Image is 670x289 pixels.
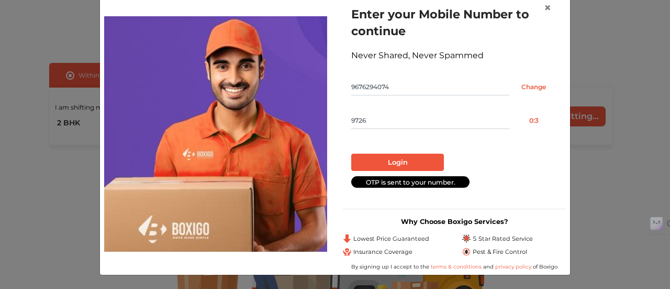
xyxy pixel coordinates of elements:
[351,6,557,39] h1: Enter your Mobile Number to continue
[351,176,470,188] div: OTP is sent to your number.
[343,218,566,226] h3: Why Choose Boxigo Services?
[351,49,557,62] div: Never Shared, Never Spammed
[343,263,566,271] div: By signing up I accept to the and of Boxigo
[351,154,444,172] button: Login
[353,234,429,243] span: Lowest Price Guaranteed
[351,112,510,129] input: Enter OTP
[510,79,557,95] input: Change
[510,112,557,129] button: 0:3
[494,263,533,270] a: privacy policy
[431,263,483,270] a: terms & conditions
[104,16,327,251] img: relocation-img
[473,234,533,243] span: 5 Star Rated Service
[473,248,527,256] span: Pest & Fire Control
[353,248,412,256] span: Insurance Coverage
[351,79,510,95] input: Mobile No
